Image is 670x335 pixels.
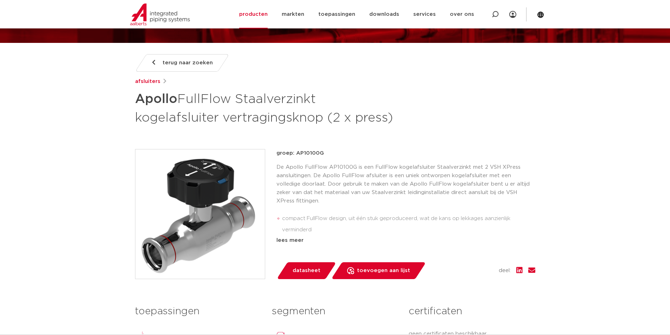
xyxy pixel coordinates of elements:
span: datasheet [293,265,320,276]
span: terug naar zoeken [162,57,213,69]
span: toevoegen aan lijst [357,265,410,276]
li: compact FullFlow design, uit één stuk geproduceerd, wat de kans op lekkages aanzienlijk verminderd [282,213,535,236]
h3: toepassingen [135,304,261,318]
h3: segmenten [272,304,398,318]
a: afsluiters [135,77,160,86]
p: groep: AP10100G [276,149,535,157]
div: lees meer [276,236,535,245]
strong: Apollo [135,93,177,105]
p: De Apollo FullFlow AP10100G is een FullFlow kogelafsluiter Staalverzinkt met 2 VSH XPress aanslui... [276,163,535,205]
span: deel: [499,266,511,275]
h1: FullFlow Staalverzinkt kogelafsluiter vertragingsknop (2 x press) [135,89,399,127]
h3: certificaten [409,304,535,318]
a: datasheet [276,262,336,279]
img: Product Image for Apollo FullFlow Staalverzinkt kogelafsluiter vertragingsknop (2 x press) [135,149,265,279]
a: terug naar zoeken [135,54,229,72]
